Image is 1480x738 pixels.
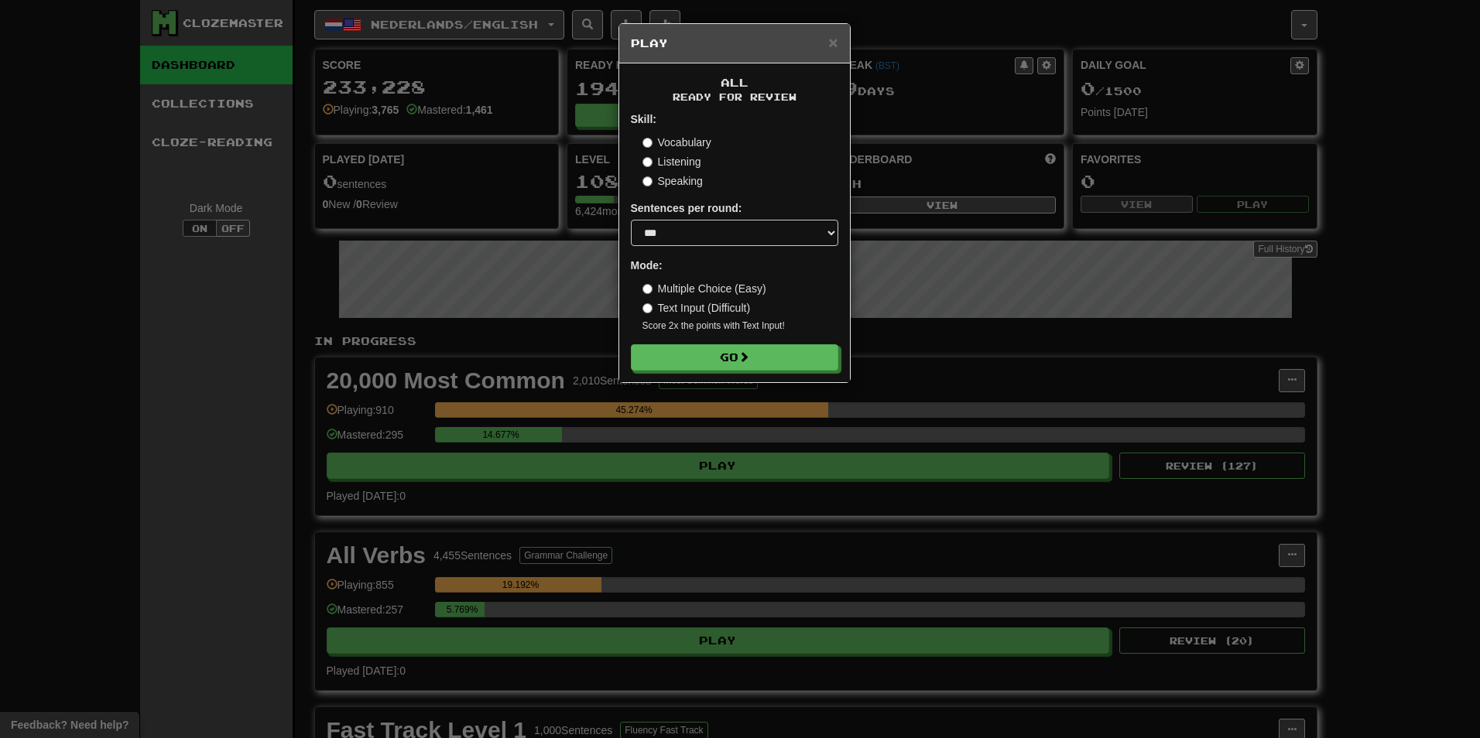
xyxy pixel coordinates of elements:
[631,259,663,272] strong: Mode:
[631,113,656,125] strong: Skill:
[642,154,701,169] label: Listening
[631,36,838,51] h5: Play
[642,176,653,186] input: Speaking
[642,303,653,313] input: Text Input (Difficult)
[631,91,838,104] small: Ready for Review
[642,157,653,167] input: Listening
[828,34,838,50] button: Close
[642,300,751,316] label: Text Input (Difficult)
[642,138,653,148] input: Vocabulary
[631,200,742,216] label: Sentences per round:
[642,281,766,296] label: Multiple Choice (Easy)
[642,319,838,333] small: Score 2x the points with Text Input !
[828,33,838,51] span: ×
[631,344,838,371] button: Go
[642,173,703,189] label: Speaking
[642,135,711,150] label: Vocabulary
[642,284,653,294] input: Multiple Choice (Easy)
[721,76,749,89] span: All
